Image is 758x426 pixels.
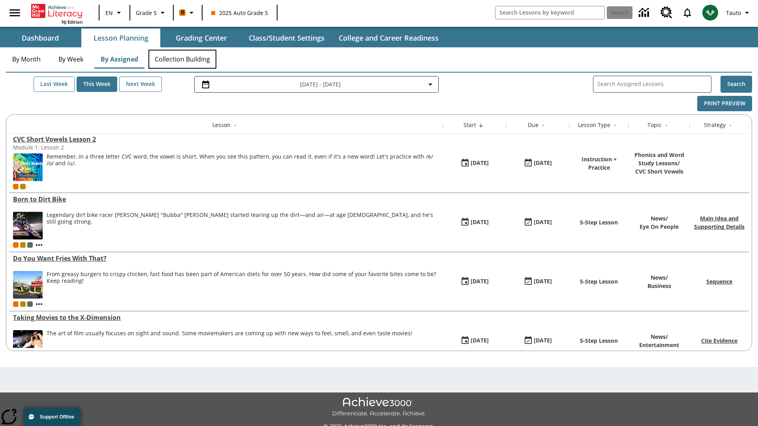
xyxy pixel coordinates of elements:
[13,313,439,322] div: Taking Movies to the X-Dimension
[136,9,157,17] span: Grade 5
[720,76,752,93] button: Search
[726,121,735,130] button: Sort
[458,333,492,348] button: 08/24/25: First time the lesson was available
[119,77,162,92] button: Next Week
[181,7,184,17] span: B
[578,121,610,129] div: Lesson Type
[13,195,439,204] a: Born to Dirt Bike, Lessons
[47,153,439,167] p: Remember, in a three letter CVC word, the vowel is short. When you see this pattern, you can read...
[13,301,19,307] span: Current Class
[471,336,489,346] div: [DATE]
[13,330,43,358] img: Panel in front of the seats sprays water mist to the happy audience at a 4DX-equipped theater.
[610,121,620,130] button: Sort
[726,9,741,17] span: Tauto
[24,408,81,426] button: Support Offline
[580,218,618,226] p: 5-Step Lesson
[332,397,426,417] img: Achieve3000 Differentiate Accelerate Achieve
[133,6,171,20] button: Grade: Grade 5, Select a grade
[580,277,618,286] p: 5-Step Lesson
[706,278,732,285] a: Sequence
[534,158,552,168] div: [DATE]
[521,333,555,348] button: 08/24/25: Last day the lesson can be accessed
[647,282,671,290] p: Business
[212,121,231,129] div: Lesson
[13,184,19,189] div: Current Class
[13,254,439,263] div: Do You Want Fries With That?
[27,242,33,248] div: OL 2025 Auto Grade 6
[105,9,113,17] span: EN
[723,6,755,20] button: Profile/Settings
[13,313,439,322] a: Taking Movies to the X-Dimension, Lessons
[656,2,677,23] a: Resource Center, Will open in new tab
[697,96,752,111] button: Print Preview
[211,9,268,17] span: 2025 Auto Grade 5
[47,153,439,181] div: Remember, in a three letter CVC word, the vowel is short. When you see this pattern, you can read...
[94,50,144,69] button: By Assigned
[534,217,552,227] div: [DATE]
[632,151,686,167] p: Phonics and Word Study Lessons /
[3,1,26,24] button: Open side menu
[597,78,711,90] input: Search Assigned Lessons
[20,242,26,248] div: New 2025 class
[698,2,723,23] button: Select a new avatar
[34,77,75,92] button: Last Week
[13,271,43,299] img: One of the first McDonald's stores, with the iconic red sign and golden arches.
[647,273,671,282] p: News /
[300,80,341,88] span: [DATE] - [DATE]
[47,330,412,337] p: The art of film usually focuses on sight and sound. Some moviemakers are coming up with new ways ...
[458,215,492,230] button: 08/24/25: First time the lesson was available
[31,2,83,25] div: Home
[47,330,412,358] span: The art of film usually focuses on sight and sound. Some moviemakers are coming up with new ways ...
[47,271,439,299] div: From greasy burgers to crispy chicken, fast food has been part of American diets for over 50 year...
[495,6,604,19] input: search field
[521,274,555,289] button: 08/24/25: Last day the lesson can be accessed
[677,2,698,23] a: Notifications
[13,242,19,248] div: Current Class
[13,254,439,263] a: Do You Want Fries With That?, Lessons
[20,184,26,189] div: New 2025 class
[534,336,552,346] div: [DATE]
[701,337,737,344] a: Cite Evidence
[521,156,555,171] button: 08/25/25: Last day the lesson can be accessed
[162,28,241,47] button: Grading Center
[640,222,679,231] p: Eye On People
[521,215,555,230] button: 08/24/25: Last day the lesson can be accessed
[426,80,435,89] svg: Collapse Date Range Filter
[471,158,489,168] div: [DATE]
[198,80,435,89] button: Select the date range menu item
[102,6,127,20] button: Language: EN, Select a language
[702,5,718,21] img: avatar image
[148,50,216,69] button: Collection Building
[458,156,492,171] button: 08/25/25: First time the lesson was available
[647,121,662,129] div: Topic
[77,77,117,92] button: This Week
[47,212,439,239] span: Legendary dirt bike racer James "Bubba" Stewart started tearing up the dirt—and air—at age 4, and...
[62,19,83,25] span: NJ Edition
[176,6,199,20] button: Boost Class color is orange. Change class color
[13,135,439,144] div: CVC Short Vowels Lesson 2
[538,121,548,130] button: Sort
[81,28,160,47] button: Lesson Planning
[51,50,90,69] button: By Week
[31,3,83,19] a: Home
[476,121,486,130] button: Sort
[640,214,679,222] p: News /
[639,341,679,349] p: Entertainment
[47,212,439,225] div: Legendary dirt bike racer [PERSON_NAME] "Bubba" [PERSON_NAME] started tearing up the dirt—and air...
[27,301,33,307] div: OL 2025 Auto Grade 6
[47,271,439,284] div: From greasy burgers to crispy chicken, fast food has been part of American diets for over 50 year...
[13,212,43,239] img: Motocross racer James Stewart flies through the air on his dirt bike.
[534,277,552,286] div: [DATE]
[34,299,44,309] button: Show more classes
[458,274,492,289] button: 08/24/25: First time the lesson was available
[580,336,618,345] p: 5-Step Lesson
[20,301,26,307] div: New 2025 class
[632,167,686,176] p: CVC Short Vowels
